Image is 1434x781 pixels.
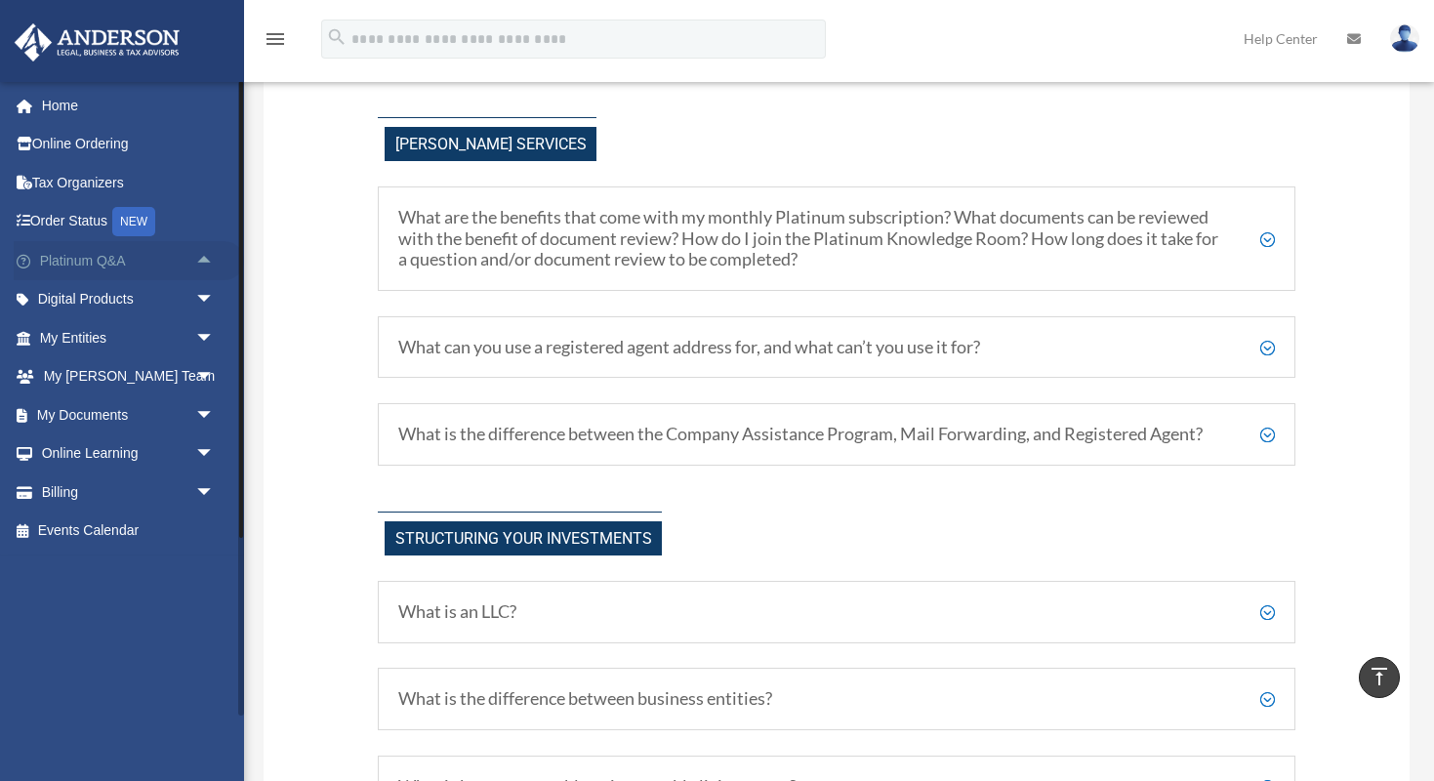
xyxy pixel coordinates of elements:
h5: What is the difference between business entities? [398,688,1274,710]
span: arrow_drop_down [195,395,234,435]
i: vertical_align_top [1368,665,1391,688]
a: Billingarrow_drop_down [14,473,244,512]
img: Anderson Advisors Platinum Portal [9,23,185,62]
a: Events Calendar [14,512,244,551]
span: arrow_drop_down [195,434,234,474]
div: NEW [112,207,155,236]
h5: What are the benefits that come with my monthly Platinum subscription? What documents can be revi... [398,207,1274,270]
h5: What is the difference between the Company Assistance Program, Mail Forwarding, and Registered Ag... [398,424,1274,445]
span: arrow_drop_down [195,280,234,320]
span: arrow_drop_down [195,318,234,358]
h5: What can you use a registered agent address for, and what can’t you use it for? [398,337,1274,358]
a: Platinum Q&Aarrow_drop_up [14,241,244,280]
a: menu [264,34,287,51]
a: Online Ordering [14,125,244,164]
span: arrow_drop_down [195,357,234,397]
a: My Entitiesarrow_drop_down [14,318,244,357]
a: Home [14,86,244,125]
img: User Pic [1390,24,1419,53]
h5: What is an LLC? [398,601,1274,623]
a: Order StatusNEW [14,202,244,242]
span: arrow_drop_up [195,241,234,281]
span: arrow_drop_down [195,473,234,513]
a: My [PERSON_NAME] Teamarrow_drop_down [14,357,244,396]
a: Tax Organizers [14,163,244,202]
span: [PERSON_NAME] Services [385,127,596,161]
a: Digital Productsarrow_drop_down [14,280,244,319]
a: vertical_align_top [1359,657,1400,698]
span: Structuring Your investments [385,521,662,555]
i: search [326,26,348,48]
a: My Documentsarrow_drop_down [14,395,244,434]
i: menu [264,27,287,51]
a: Online Learningarrow_drop_down [14,434,244,473]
